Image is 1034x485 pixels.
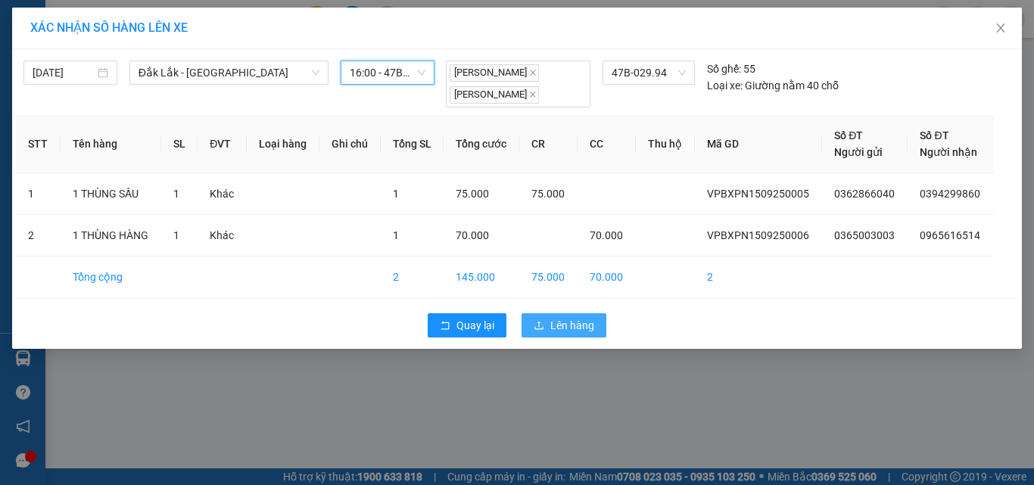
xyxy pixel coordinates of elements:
[13,49,119,70] div: 0365003003
[444,256,519,298] td: 145.000
[519,256,578,298] td: 75.000
[456,188,489,200] span: 75.000
[590,229,623,241] span: 70.000
[129,70,213,150] span: BIÊN HÒA ( AMATA)
[173,188,179,200] span: 1
[612,61,686,84] span: 47B-029.94
[61,173,161,215] td: 1 THÙNG SẦU
[13,14,36,30] span: Gửi:
[450,64,539,82] span: [PERSON_NAME]
[198,215,247,256] td: Khác
[707,77,743,94] span: Loại xe:
[247,115,319,173] th: Loại hàng
[16,115,61,173] th: STT
[529,91,537,98] span: close
[456,229,489,241] span: 70.000
[61,256,161,298] td: Tổng cộng
[129,49,235,70] div: 0965616514
[834,129,863,141] span: Số ĐT
[393,188,399,200] span: 1
[578,115,636,173] th: CC
[198,115,247,173] th: ĐVT
[707,188,809,200] span: VPBXPN1509250005
[456,317,494,334] span: Quay lại
[450,86,539,104] span: [PERSON_NAME]
[393,229,399,241] span: 1
[173,229,179,241] span: 1
[139,61,319,84] span: Đắk Lắk - Đồng Nai
[13,13,119,49] div: VP BX Phía Nam BMT
[531,188,565,200] span: 75.000
[995,22,1007,34] span: close
[695,115,823,173] th: Mã GD
[61,215,161,256] td: 1 THÙNG HÀNG
[319,115,381,173] th: Ghi chú
[129,79,151,95] span: DĐ:
[834,188,895,200] span: 0362866040
[707,77,839,94] div: Giường nằm 40 chỗ
[440,320,450,332] span: rollback
[834,229,895,241] span: 0365003003
[578,256,636,298] td: 70.000
[30,20,188,35] span: XÁC NHẬN SỐ HÀNG LÊN XE
[695,256,823,298] td: 2
[16,173,61,215] td: 1
[129,14,166,30] span: Nhận:
[636,115,695,173] th: Thu hộ
[979,8,1022,50] button: Close
[350,61,425,84] span: 16:00 - 47B-029.94
[707,61,741,77] span: Số ghế:
[33,64,95,81] input: 15/09/2025
[198,173,247,215] td: Khác
[129,13,235,49] div: DỌC ĐƯỜNG
[550,317,594,334] span: Lên hàng
[61,115,161,173] th: Tên hàng
[161,115,198,173] th: SL
[707,61,755,77] div: 55
[381,256,444,298] td: 2
[428,313,506,337] button: rollbackQuay lại
[519,115,578,173] th: CR
[16,215,61,256] td: 2
[834,146,883,158] span: Người gửi
[529,69,537,76] span: close
[920,129,948,141] span: Số ĐT
[707,229,809,241] span: VPBXPN1509250006
[311,68,320,77] span: down
[920,229,980,241] span: 0965616514
[522,313,606,337] button: uploadLên hàng
[534,320,544,332] span: upload
[444,115,519,173] th: Tổng cước
[920,146,977,158] span: Người nhận
[920,188,980,200] span: 0394299860
[381,115,444,173] th: Tổng SL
